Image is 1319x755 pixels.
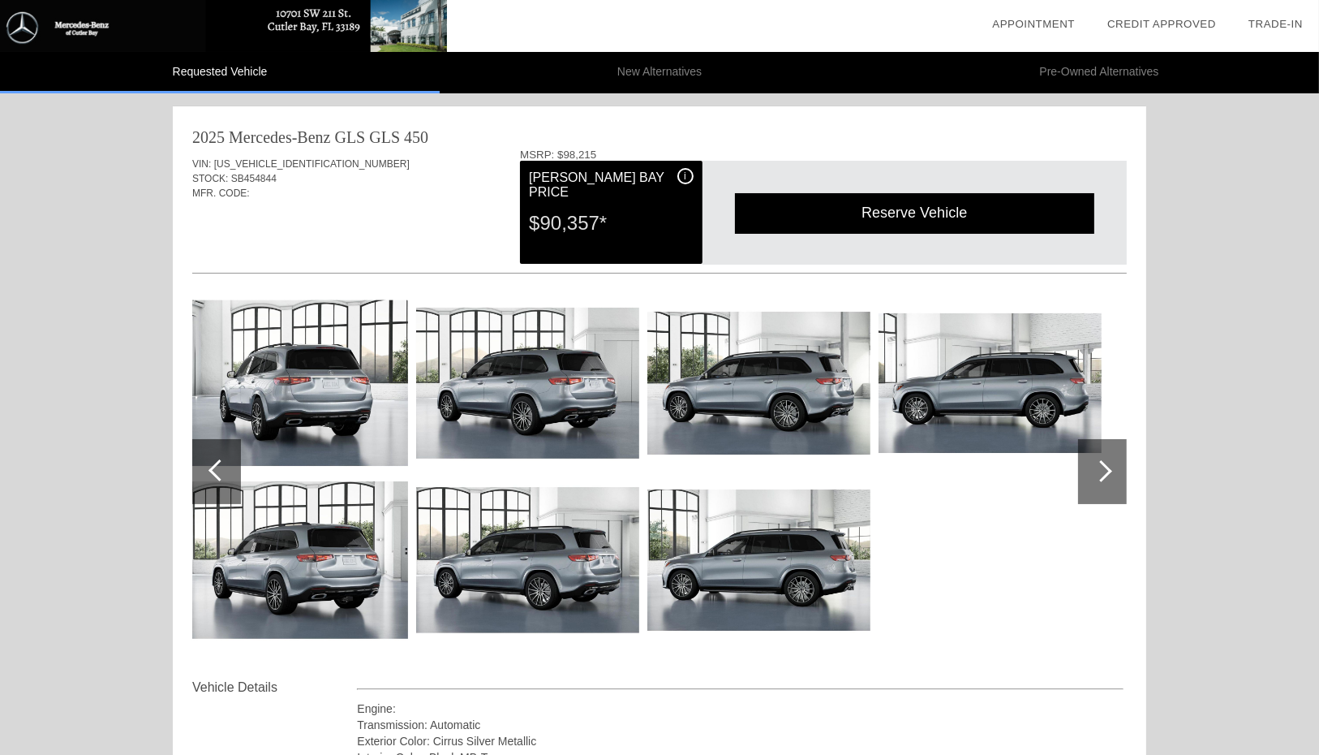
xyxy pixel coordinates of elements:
[192,188,250,199] span: MFR. CODE:
[416,300,639,467] img: 36ea7f1ec3853c274ad26d6f2c45e3ca.jpg
[214,158,410,170] span: [US_VEHICLE_IDENTIFICATION_NUMBER]
[735,193,1094,233] div: Reserve Vehicle
[185,477,408,644] img: 52a6dab3f3cefa31d00a1626970e9b0f.jpg
[192,126,365,149] div: 2025 Mercedes-Benz GLS
[231,173,277,184] span: SB454844
[185,300,408,467] img: 94ecdc1cf9738deb5ba08d3530aa7c62.jpg
[192,173,228,184] span: STOCK:
[357,733,1124,749] div: Exterior Color: Cirrus Silver Metallic
[529,202,693,244] div: $90,357*
[416,477,639,644] img: 503dcb508032c34fcfe6f64fca94edbf.jpg
[879,300,1102,467] img: d94df36d447bc70d05c8870d77672173.jpg
[369,126,428,149] div: GLS 450
[192,678,357,697] div: Vehicle Details
[192,225,1127,251] div: Quoted on [DATE] 11:46:26 AM
[879,52,1319,93] li: Pre-Owned Alternatives
[647,300,870,467] img: 93c424941d5adec3f57c1524e8a568e3.jpg
[684,170,686,182] span: i
[1248,18,1303,30] a: Trade-In
[520,149,1127,161] div: MSRP: $98,215
[1107,18,1216,30] a: Credit Approved
[647,477,870,644] img: 1499f84e69a69cb400d6acae168052ba.jpg
[192,158,211,170] span: VIN:
[357,717,1124,733] div: Transmission: Automatic
[992,18,1075,30] a: Appointment
[357,701,1124,717] div: Engine:
[440,52,879,93] li: New Alternatives
[529,168,693,202] div: [PERSON_NAME] Bay Price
